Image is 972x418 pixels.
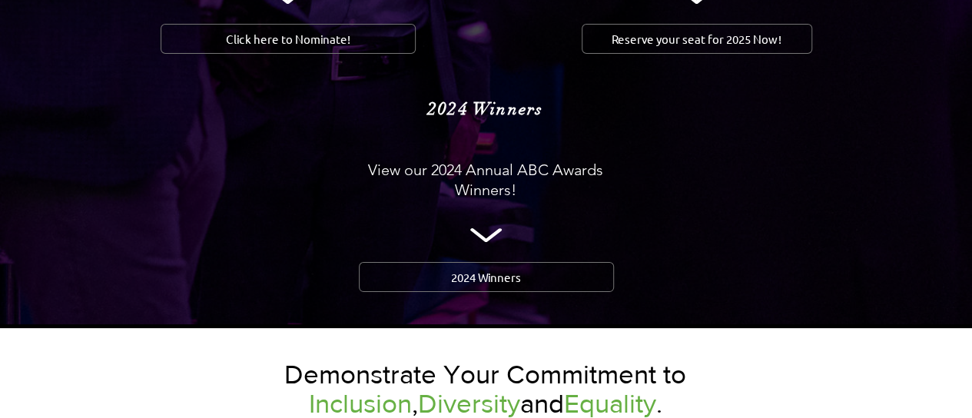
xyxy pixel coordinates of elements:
span: 2024 Winners [428,98,543,119]
span: Click here to Nominate! [226,31,350,47]
span: Diversity [418,389,520,418]
span: Reserve your seat for 2025 Now! [612,31,781,47]
a: 2024 Winners [359,262,614,292]
span: Equality [564,389,656,418]
span: Inclusion [309,389,412,418]
span: 2024 Winners [451,269,521,285]
a: Click here to Nominate! [161,24,416,54]
a: Reserve your seat for 2025 Now! [582,24,812,54]
span: View our 2024 Annual ABC Awards Winners! [368,161,603,199]
span: Demonstrate Your Commitment to , and . [284,360,686,418]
